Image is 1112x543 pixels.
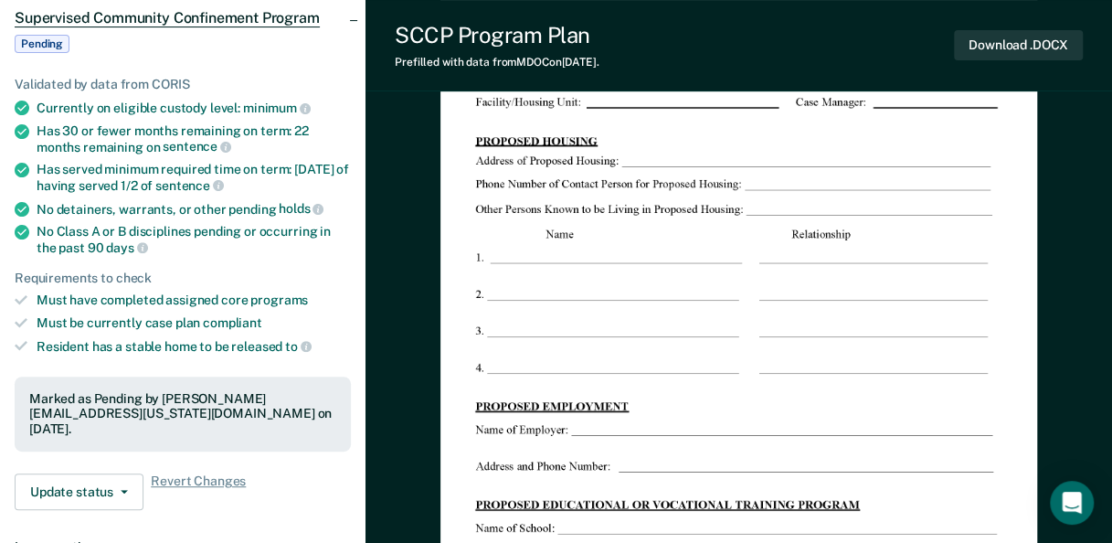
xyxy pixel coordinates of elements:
button: Update status [15,474,143,510]
div: SCCP Program Plan [395,22,599,48]
div: No detainers, warrants, or other pending [37,201,351,218]
div: No Class A or B disciplines pending or occurring in the past 90 [37,224,351,255]
div: Has 30 or fewer months remaining on term: 22 months remaining on [37,123,351,154]
div: Must have completed assigned core [37,293,351,308]
div: Requirements to check [15,271,351,286]
div: Resident has a stable home to be released [37,338,351,355]
span: holds [279,201,323,216]
span: compliant [203,315,262,330]
span: minimum [243,101,311,115]
button: Download .DOCX [954,30,1083,60]
span: sentence [163,139,231,154]
span: Pending [15,35,69,53]
span: programs [250,293,308,307]
div: Marked as Pending by [PERSON_NAME][EMAIL_ADDRESS][US_STATE][DOMAIN_NAME] on [DATE]. [29,391,336,437]
div: Must be currently case plan [37,315,351,331]
div: Validated by data from CORIS [15,77,351,92]
div: Prefilled with data from MDOC on [DATE] . [395,56,599,69]
span: Supervised Community Confinement Program [15,9,320,27]
span: Revert Changes [151,474,246,510]
span: days [106,240,147,255]
span: to [285,339,312,354]
div: Currently on eligible custody level: [37,100,351,116]
div: Open Intercom Messenger [1050,481,1094,525]
span: sentence [155,178,224,193]
div: Has served minimum required time on term: [DATE] of having served 1/2 of [37,162,351,193]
